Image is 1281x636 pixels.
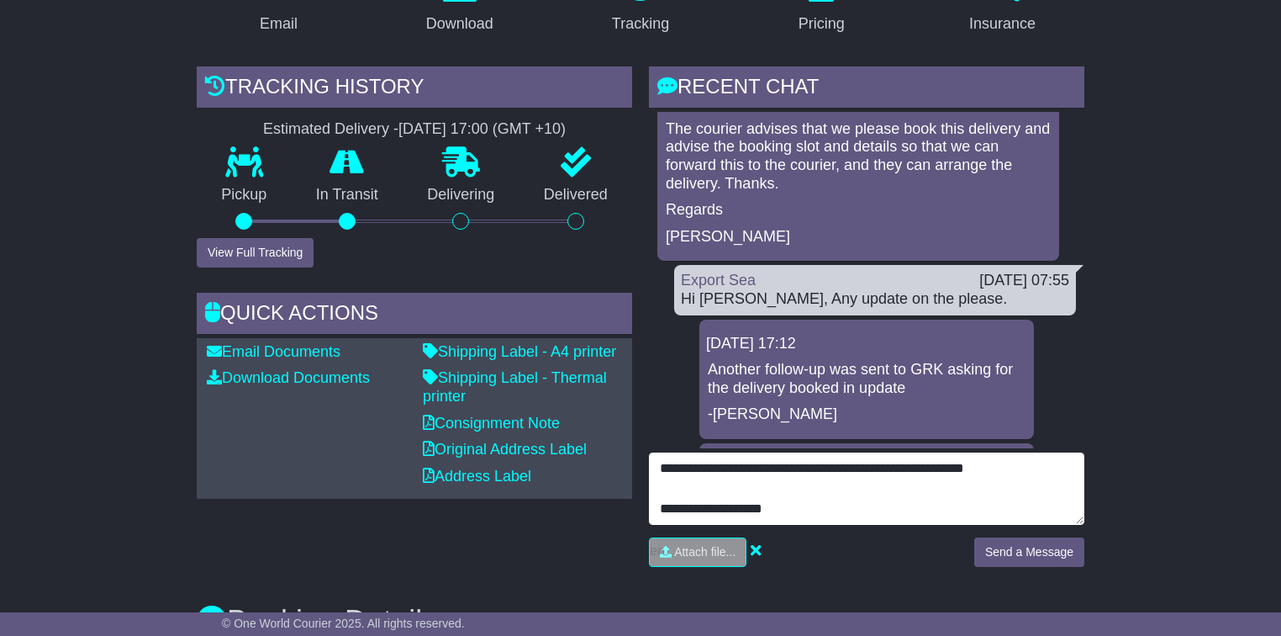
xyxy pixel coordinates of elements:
[612,13,669,35] div: Tracking
[403,186,519,204] p: Delivering
[799,13,845,35] div: Pricing
[207,369,370,386] a: Download Documents
[681,290,1069,309] div: Hi [PERSON_NAME], Any update on the please.
[423,343,616,360] a: Shipping Label - A4 printer
[423,415,560,432] a: Consignment Note
[260,13,298,35] div: Email
[666,201,1051,220] p: Regards
[666,120,1051,193] p: The courier advises that we please book this delivery and advise the booking slot and details so ...
[423,369,607,405] a: Shipping Label - Thermal printer
[979,272,1069,290] div: [DATE] 07:55
[197,66,632,112] div: Tracking history
[222,617,465,630] span: © One World Courier 2025. All rights reserved.
[197,120,632,139] div: Estimated Delivery -
[426,13,493,35] div: Download
[423,441,587,458] a: Original Address Label
[292,186,403,204] p: In Transit
[681,272,756,289] a: Export Sea
[398,120,566,139] div: [DATE] 17:00 (GMT +10)
[207,343,340,360] a: Email Documents
[519,186,633,204] p: Delivered
[974,538,1084,567] button: Send a Message
[666,228,1051,246] p: [PERSON_NAME]
[708,405,1025,424] p: -[PERSON_NAME]
[706,335,1027,353] div: [DATE] 17:12
[197,238,314,268] button: View Full Tracking
[649,66,1084,112] div: RECENT CHAT
[423,468,531,485] a: Address Label
[197,293,632,338] div: Quick Actions
[197,186,292,204] p: Pickup
[969,13,1036,35] div: Insurance
[708,361,1025,397] p: Another follow-up was sent to GRK asking for the delivery booked in update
